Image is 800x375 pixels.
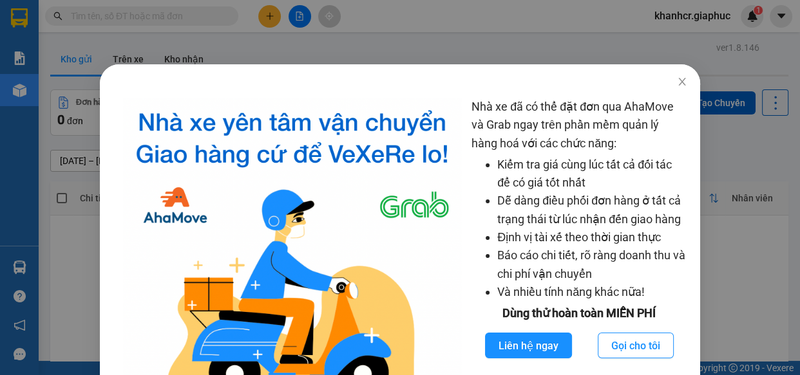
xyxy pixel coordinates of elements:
[664,64,700,100] button: Close
[497,156,687,192] li: Kiểm tra giá cùng lúc tất cả đối tác để có giá tốt nhất
[497,192,687,228] li: Dễ dàng điều phối đơn hàng ở tất cả trạng thái từ lúc nhận đến giao hàng
[497,246,687,283] li: Báo cáo chi tiết, rõ ràng doanh thu và chi phí vận chuyển
[497,228,687,246] li: Định vị tài xế theo thời gian thực
[598,333,674,358] button: Gọi cho tôi
[497,283,687,301] li: Và nhiều tính năng khác nữa!
[471,304,687,322] div: Dùng thử hoàn toàn MIỄN PHÍ
[499,338,558,354] span: Liên hệ ngay
[677,77,687,87] span: close
[485,333,572,358] button: Liên hệ ngay
[611,338,660,354] span: Gọi cho tôi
